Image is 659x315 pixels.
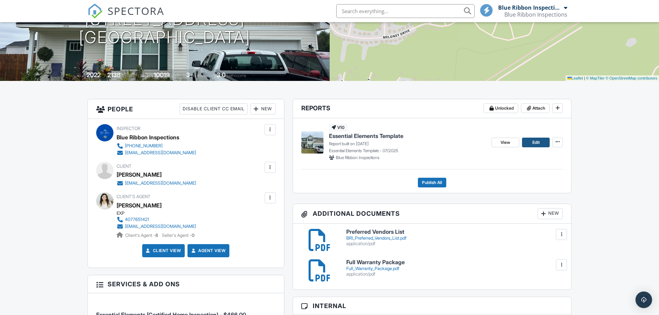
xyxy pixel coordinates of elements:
a: [PERSON_NAME] [117,200,162,211]
div: BRI_Preferred_Vendors_List.pdf [346,235,563,241]
div: Blue Ribbon Inspections [498,4,562,11]
div: EXP [117,211,202,216]
a: Client View [145,247,181,254]
div: 2022 [86,71,101,78]
div: 4077651421 [125,217,149,222]
div: Blue Ribbon Inspections [504,11,567,18]
a: SPECTORA [88,9,164,24]
div: [EMAIL_ADDRESS][DOMAIN_NAME] [125,224,196,229]
div: New [538,208,563,219]
div: 3.0 [217,71,226,78]
h1: [STREET_ADDRESS] [GEOGRAPHIC_DATA] [79,10,250,47]
span: Client's Agent - [125,233,159,238]
span: Lot Size [138,73,153,78]
span: bathrooms [227,73,246,78]
a: Leaflet [567,76,583,80]
span: Built [78,73,85,78]
div: [EMAIL_ADDRESS][DOMAIN_NAME] [125,150,196,156]
img: The Best Home Inspection Software - Spectora [88,3,103,19]
span: sq. ft. [122,73,131,78]
div: 3 [186,71,190,78]
a: © MapTiler [586,76,605,80]
div: Open Intercom Messenger [635,291,652,308]
span: Client's Agent [117,194,150,199]
div: [PERSON_NAME] [117,169,162,180]
h3: People [88,99,284,119]
span: Seller's Agent - [162,233,194,238]
a: [EMAIL_ADDRESS][DOMAIN_NAME] [117,149,196,156]
div: [EMAIL_ADDRESS][DOMAIN_NAME] [125,180,196,186]
a: Agent View [190,247,226,254]
span: Inspector [117,126,140,131]
div: [PHONE_NUMBER] [125,143,163,149]
div: application/pdf [346,271,563,277]
div: application/pdf [346,241,563,247]
a: © OpenStreetMap contributors [606,76,657,80]
a: [PHONE_NUMBER] [117,142,196,149]
span: Client [117,164,131,169]
a: Full Warranty Package Full_Warranty_Package.pdf application/pdf [346,259,563,277]
h3: Additional Documents [293,204,571,224]
a: Preferred Vendors List BRI_Preferred_Vendors_List.pdf application/pdf [346,229,563,247]
a: [EMAIL_ADDRESS][DOMAIN_NAME] [117,223,196,230]
input: Search everything... [336,4,475,18]
div: New [250,103,276,114]
h3: Internal [293,297,571,315]
span: SPECTORA [108,3,164,18]
strong: 0 [192,233,194,238]
div: Full_Warranty_Package.pdf [346,266,563,271]
span: bedrooms [191,73,210,78]
div: 2138 [107,71,121,78]
span: sq.ft. [171,73,180,78]
a: 4077651421 [117,216,196,223]
a: [EMAIL_ADDRESS][DOMAIN_NAME] [117,180,196,187]
span: | [584,76,585,80]
h6: Preferred Vendors List [346,229,563,235]
div: Blue Ribbon Inspections [117,132,179,142]
h6: Full Warranty Package [346,259,563,266]
div: Disable Client CC Email [180,103,248,114]
strong: 8 [155,233,158,238]
div: 10019 [154,71,170,78]
h3: Services & Add ons [88,275,284,293]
